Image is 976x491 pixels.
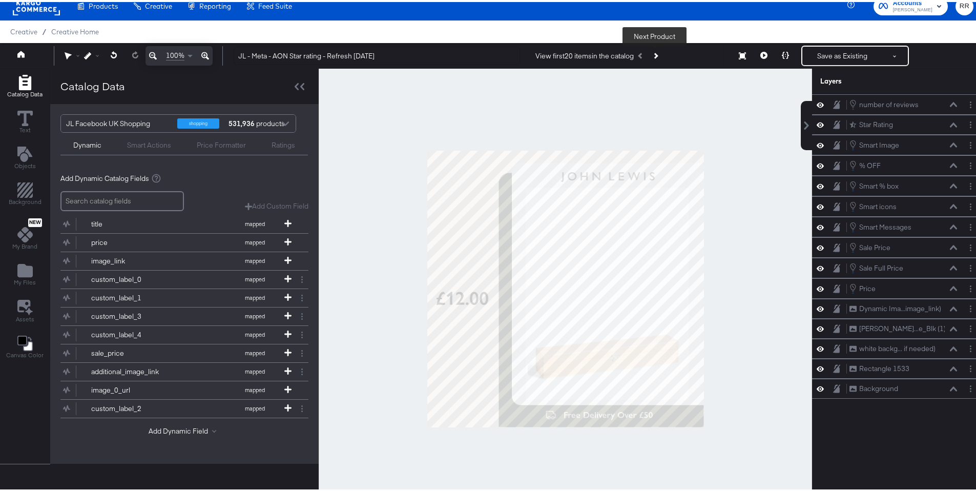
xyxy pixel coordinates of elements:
div: Catalog Data [60,77,125,92]
button: Layer Options [965,179,976,190]
div: custom_label_2mapped [60,398,308,416]
button: Layer Options [965,321,976,332]
div: Layers [820,74,925,84]
button: Layer Options [965,220,976,231]
div: custom_label_2 [91,402,165,412]
div: titlemapped [60,213,308,231]
button: Rectangle 1533 [849,361,910,372]
div: Smart icons [859,200,897,210]
div: Dynamic [73,138,101,148]
div: Sale Price [859,241,890,251]
button: Layer Options [965,381,976,392]
span: mapped [226,237,283,244]
span: New [28,217,42,224]
div: image_0_urlmapped [60,379,308,397]
button: Assets [10,295,40,324]
button: Text [11,106,39,135]
a: Creative Home [51,26,99,34]
div: number of reviews [859,98,919,108]
button: NewMy Brand [6,214,44,252]
div: additional_image_link [91,365,165,375]
button: Layer Options [965,158,976,169]
button: Layer Options [965,138,976,149]
div: sale_price [91,346,165,356]
div: custom_label_0 [91,273,165,282]
button: Add Rectangle [1,70,49,99]
span: Catalog Data [7,88,43,96]
div: Star Rating [859,118,893,128]
div: image_link [91,254,165,264]
div: Background [859,382,898,392]
div: Smart % box [859,179,899,189]
button: Layer Options [965,240,976,251]
button: image_linkmapped [60,250,296,268]
div: shopping [177,116,219,127]
button: Smart % box [849,178,899,190]
span: mapped [226,292,283,299]
button: Smart Image [849,137,900,149]
button: additional_image_linkmapped [60,361,296,379]
div: Ratings [272,138,295,148]
div: pricemapped [60,232,308,250]
div: [PERSON_NAME]...e_Blk (1) 1 [859,322,945,332]
div: image_linkmapped [60,250,308,268]
span: mapped [226,274,283,281]
button: Layer Options [965,281,976,292]
span: / [37,26,51,34]
button: custom_label_4mapped [60,324,296,342]
div: custom_label_3mapped [60,305,308,323]
div: custom_label_0mapped [60,269,308,287]
button: Background [849,381,899,392]
div: custom_label_1 [91,291,165,301]
div: sale_pricemapped [60,342,308,360]
button: Price [849,281,876,292]
button: titlemapped [60,213,296,231]
div: View first 20 items in the catalog [535,49,634,59]
span: Assets [16,313,34,321]
div: Rectangle 1533 [859,362,909,372]
button: Layer Options [965,199,976,210]
button: Save as Existing [802,45,882,63]
button: Sale Full Price [849,260,904,272]
div: white backg... if needed) [859,342,936,352]
button: Star Rating [849,117,894,128]
span: Background [9,196,41,204]
span: Canvas Color [6,349,44,357]
div: custom_label_1mapped [60,287,308,305]
div: JL Facebook UK Shopping [66,113,170,130]
button: % OFF [849,158,881,169]
div: image_0_url [91,383,165,393]
button: Next Product [648,45,662,63]
strong: 531,936 [227,113,256,130]
button: Smart Messages [849,219,912,231]
span: mapped [226,255,283,262]
div: Sale Full Price [859,261,903,271]
button: sale_pricemapped [60,342,296,360]
div: Smart Image [859,138,899,148]
button: custom_label_3mapped [60,305,296,323]
span: mapped [226,218,283,226]
span: mapped [226,347,283,355]
button: image_0_urlmapped [60,379,296,397]
button: Layer Options [965,361,976,372]
div: custom_label_4mapped [60,324,308,342]
button: Add Dynamic Field [149,424,220,434]
button: Layer Options [965,97,976,108]
button: Add Rectangle [3,178,48,208]
span: Objects [14,160,36,168]
button: Smart icons [849,199,897,210]
button: custom_label_2mapped [60,398,296,416]
span: My Files [14,276,36,284]
button: pricemapped [60,232,296,250]
button: Layer Options [965,117,976,128]
div: custom_label_4 [91,328,165,338]
span: Creative [10,26,37,34]
div: Dynamic Ima...image_link) [859,302,941,312]
span: My Brand [12,240,37,249]
button: Add Text [8,142,42,171]
button: Add Custom Field [245,199,308,209]
div: Smart Actions [127,138,171,148]
button: custom_label_0mapped [60,269,296,287]
div: price [91,236,165,245]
